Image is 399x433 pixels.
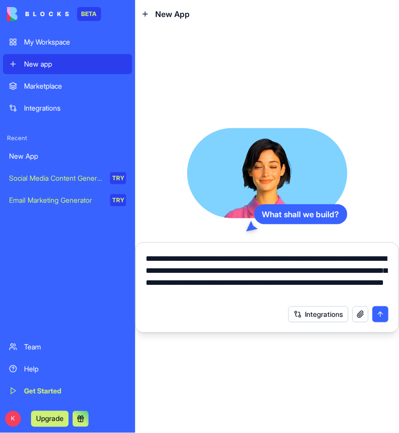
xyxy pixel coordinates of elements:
div: TRY [110,172,126,184]
a: New App [3,146,132,166]
button: Upgrade [31,411,69,427]
a: Help [3,359,132,379]
a: My Workspace [3,32,132,52]
div: Social Media Content Generator [9,173,103,183]
a: Social Media Content GeneratorTRY [3,168,132,188]
a: Email Marketing GeneratorTRY [3,190,132,210]
a: Upgrade [31,413,69,423]
span: Recent [3,134,132,142]
div: Marketplace [24,81,126,91]
div: What shall we build? [254,204,347,224]
a: Integrations [3,98,132,118]
div: TRY [110,194,126,206]
div: Email Marketing Generator [9,195,103,205]
button: Integrations [288,306,348,322]
a: Marketplace [3,76,132,96]
span: K [5,411,21,427]
div: My Workspace [24,37,126,47]
a: New app [3,54,132,74]
div: Team [24,342,126,352]
a: Team [3,337,132,357]
div: Integrations [24,103,126,113]
span: New App [155,8,190,20]
a: BETA [7,7,101,21]
div: New App [9,151,126,161]
div: Get Started [24,386,126,396]
div: BETA [77,7,101,21]
div: Help [24,364,126,374]
a: Get Started [3,381,132,401]
img: logo [7,7,69,21]
div: New app [24,59,126,69]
